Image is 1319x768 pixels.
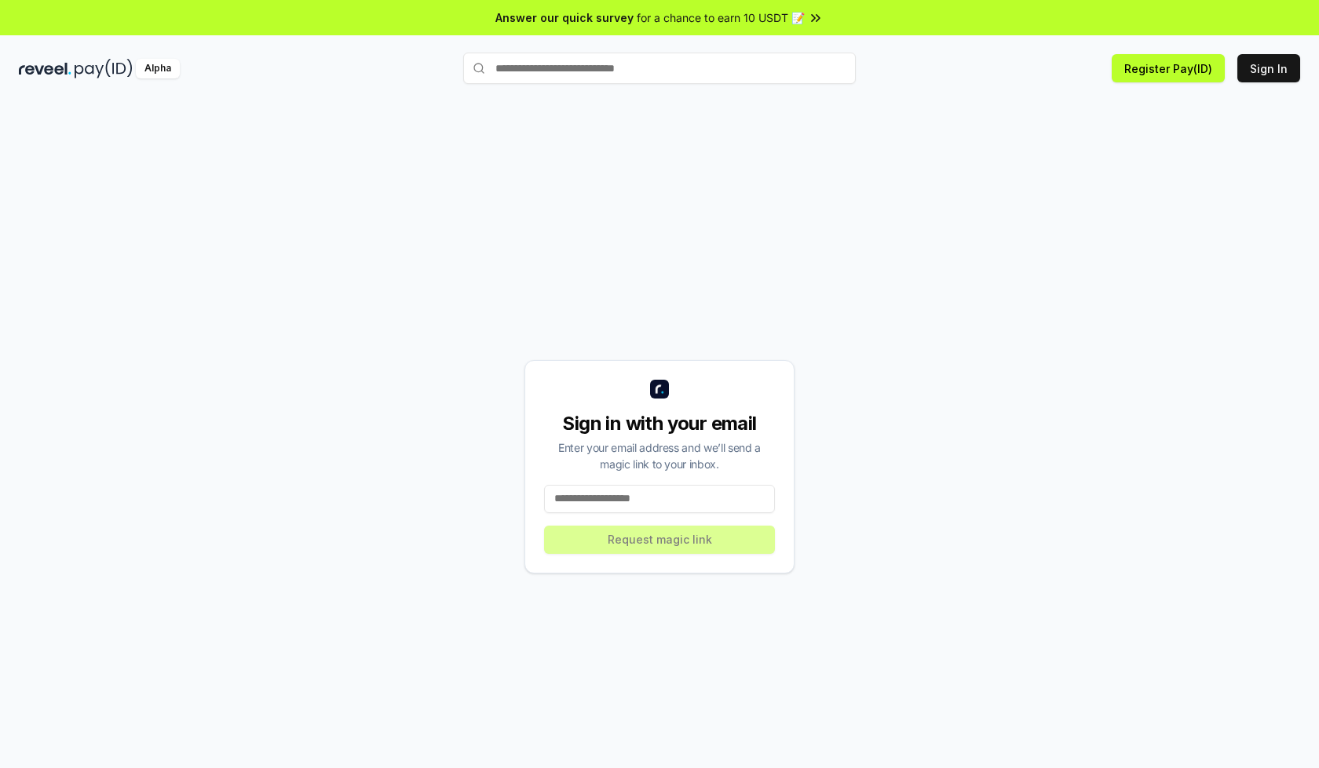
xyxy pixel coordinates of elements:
span: for a chance to earn 10 USDT 📝 [637,9,805,26]
div: Enter your email address and we’ll send a magic link to your inbox. [544,439,775,472]
div: Alpha [136,59,180,78]
img: logo_small [650,380,669,399]
button: Register Pay(ID) [1112,54,1225,82]
img: reveel_dark [19,59,71,78]
div: Sign in with your email [544,411,775,436]
span: Answer our quick survey [495,9,634,26]
img: pay_id [75,59,133,78]
button: Sign In [1237,54,1300,82]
